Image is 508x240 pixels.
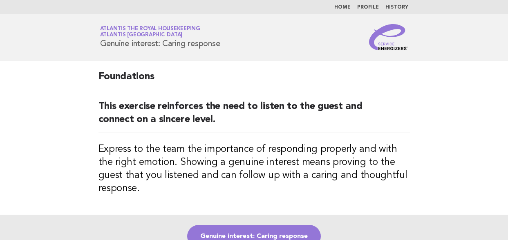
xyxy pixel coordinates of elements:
a: Profile [357,5,379,10]
h1: Genuine interest: Caring response [100,27,220,48]
a: Atlantis the Royal HousekeepingAtlantis [GEOGRAPHIC_DATA] [100,26,200,38]
span: Atlantis [GEOGRAPHIC_DATA] [100,33,183,38]
h3: Express to the team the importance of responding properly and with the right emotion. Showing a g... [98,143,410,195]
a: Home [334,5,351,10]
h2: Foundations [98,70,410,90]
a: History [385,5,408,10]
h2: This exercise reinforces the need to listen to the guest and connect on a sincere level. [98,100,410,133]
img: Service Energizers [369,24,408,50]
